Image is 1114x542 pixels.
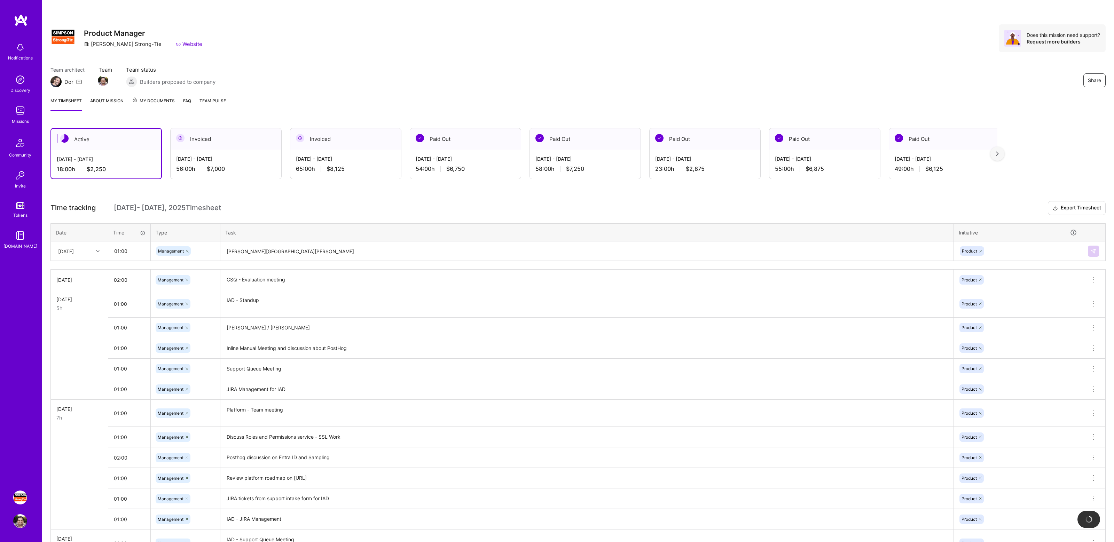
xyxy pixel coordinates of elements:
[13,229,27,242] img: guide book
[99,66,112,73] span: Team
[50,66,85,73] span: Team architect
[962,366,977,371] span: Product
[996,151,999,156] img: right
[176,155,276,162] div: [DATE] - [DATE]
[1085,516,1092,523] img: loading
[530,128,641,150] div: Paid Out
[76,79,82,85] i: icon Mail
[221,510,953,529] textarea: IAD - JIRA Management
[895,165,994,173] div: 49:00 h
[13,168,27,182] img: Invite
[13,40,27,54] img: bell
[108,318,150,337] input: HH:MM
[11,514,29,528] a: User Avatar
[962,411,977,416] span: Product
[925,165,943,173] span: $6,125
[132,97,175,111] a: My Documents
[176,134,185,142] img: Invoiced
[13,514,27,528] img: User Avatar
[64,78,73,86] div: Dor
[962,386,977,392] span: Product
[98,75,108,86] img: Team Member Avatar
[221,359,953,378] textarea: Support Queue Meeting
[290,128,401,150] div: Invoiced
[108,271,150,289] input: HH:MM
[56,304,102,312] div: 5h
[655,134,664,142] img: Paid Out
[99,75,108,87] a: Team Member Avatar
[221,380,953,399] textarea: JIRA Management for IAD
[775,155,874,162] div: [DATE] - [DATE]
[962,435,977,440] span: Product
[296,155,395,162] div: [DATE] - [DATE]
[57,156,156,163] div: [DATE] - [DATE]
[9,151,31,159] div: Community
[1052,205,1058,212] i: icon Download
[296,134,304,142] img: Invoiced
[57,166,156,173] div: 18:00 h
[14,14,28,26] img: logo
[108,295,150,313] input: HH:MM
[13,212,28,219] div: Tokens
[207,165,225,173] span: $7,000
[1091,248,1096,254] img: Submit
[108,469,150,487] input: HH:MM
[96,249,100,253] i: icon Chevron
[962,301,977,306] span: Product
[50,204,96,212] span: Time tracking
[962,248,977,254] span: Product
[158,476,183,481] span: Management
[416,155,515,162] div: [DATE] - [DATE]
[158,517,183,522] span: Management
[199,98,226,103] span: Team Pulse
[806,165,824,173] span: $6,875
[158,455,183,460] span: Management
[10,87,30,94] div: Discovery
[895,134,903,142] img: Paid Out
[1088,77,1101,84] span: Share
[108,510,150,528] input: HH:MM
[126,76,137,87] img: Builders proposed to company
[126,66,215,73] span: Team status
[775,165,874,173] div: 55:00 h
[686,165,705,173] span: $2,875
[221,339,953,358] textarea: Inline Manual Meeting and discussion about PostHog
[84,29,202,38] h3: Product Manager
[446,165,465,173] span: $6,750
[655,155,755,162] div: [DATE] - [DATE]
[108,339,150,357] input: HH:MM
[535,134,544,142] img: Paid Out
[60,134,69,143] img: Active
[775,134,783,142] img: Paid Out
[90,97,124,111] a: About Mission
[1004,30,1021,47] img: Avatar
[895,155,994,162] div: [DATE] - [DATE]
[221,291,953,317] textarea: IAD - Standup
[650,128,760,150] div: Paid Out
[140,78,215,86] span: Builders proposed to company
[13,491,27,504] img: Simpson Strong-Tie: Product Manager
[566,165,584,173] span: $7,250
[1088,246,1100,257] div: null
[158,496,183,501] span: Management
[108,489,150,508] input: HH:MM
[171,128,281,150] div: Invoiced
[221,400,953,427] textarea: Platform - Team meeting
[158,277,183,282] span: Management
[13,73,27,87] img: discovery
[114,204,221,212] span: [DATE] - [DATE] , 2025 Timesheet
[158,386,183,392] span: Management
[56,296,102,303] div: [DATE]
[108,404,150,422] input: HH:MM
[84,41,89,47] i: icon CompanyGray
[175,40,202,48] a: Website
[962,455,977,460] span: Product
[959,229,1077,237] div: Initiative
[12,135,29,151] img: Community
[158,366,183,371] span: Management
[655,165,755,173] div: 23:00 h
[158,301,183,306] span: Management
[113,229,146,236] div: Time
[962,277,977,282] span: Product
[962,476,977,481] span: Product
